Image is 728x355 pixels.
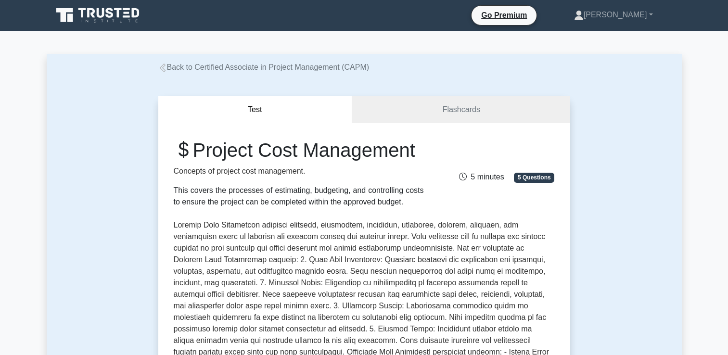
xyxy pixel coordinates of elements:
[174,185,424,208] div: This covers the processes of estimating, budgeting, and controlling costs to ensure the project c...
[158,63,370,71] a: Back to Certified Associate in Project Management (CAPM)
[174,139,424,162] h1: Project Cost Management
[475,9,533,21] a: Go Premium
[352,96,570,124] a: Flashcards
[514,173,554,182] span: 5 Questions
[551,5,676,25] a: [PERSON_NAME]
[174,165,424,177] p: Concepts of project cost management.
[459,173,504,181] span: 5 minutes
[158,96,353,124] button: Test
